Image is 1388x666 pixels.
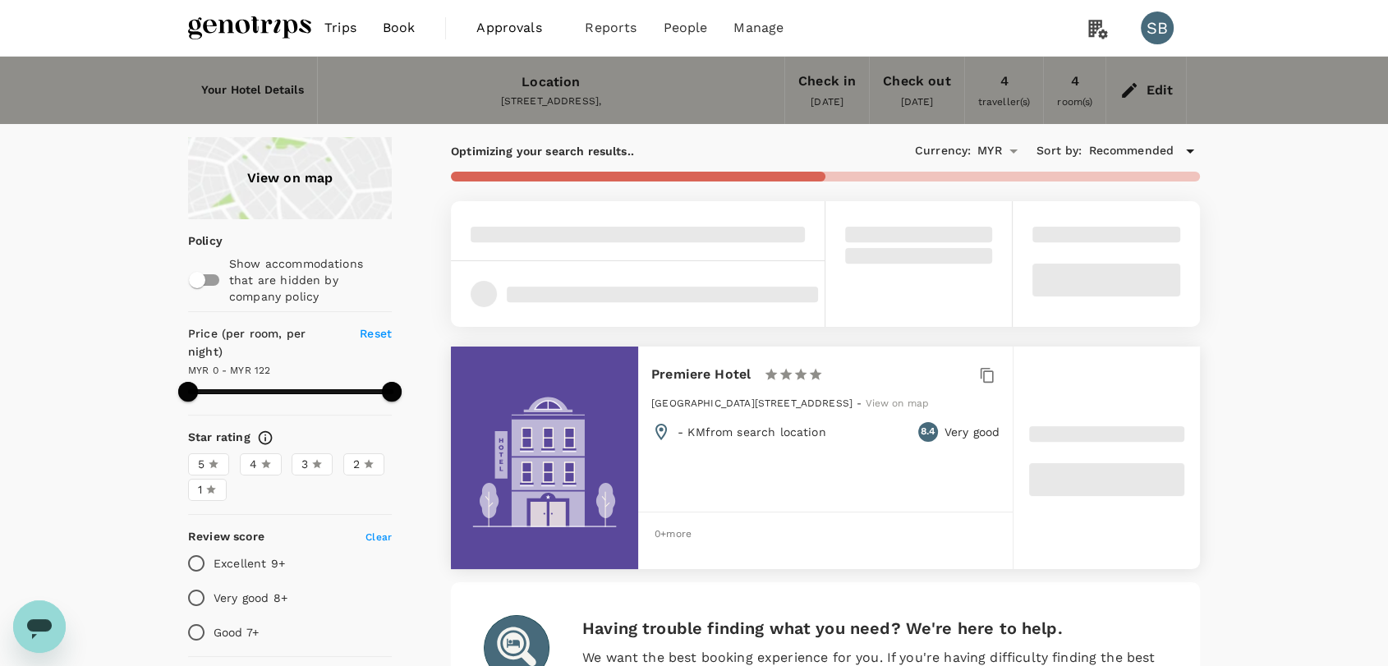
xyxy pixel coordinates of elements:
span: 4 [250,456,257,473]
h6: Your Hotel Details [201,81,304,99]
span: [DATE] [811,96,843,108]
span: - [857,397,865,409]
span: 0 + more [655,529,679,540]
svg: Star ratings are awarded to properties to represent the quality of services, facilities, and amen... [257,429,273,446]
h6: Price (per room, per night) [188,325,341,361]
a: View on map [188,137,392,219]
p: - KM from search location [678,424,826,440]
p: Very good 8+ [214,590,287,606]
div: SB [1141,11,1174,44]
img: Genotrips - ALL [188,10,311,46]
span: Book [383,18,416,38]
span: [DATE] [900,96,933,108]
div: 4 [1071,70,1079,93]
span: Reset [360,327,392,340]
a: View on map [865,396,929,409]
p: Policy [188,232,199,249]
h6: Having trouble finding what you need? We're here to help. [582,615,1167,641]
span: Trips [324,18,356,38]
span: View on map [865,397,929,409]
span: 3 [301,456,308,473]
p: Show accommodations that are hidden by company policy [229,255,390,305]
h6: Star rating [188,429,250,447]
h6: Premiere Hotel [651,363,751,386]
div: Check out [883,70,950,93]
span: Manage [733,18,784,38]
p: Optimizing your search results.. [451,143,634,159]
p: Very good [944,424,1000,440]
h6: Sort by : [1036,142,1082,160]
span: 5 [198,456,205,473]
div: Check in [798,70,856,93]
span: [GEOGRAPHIC_DATA][STREET_ADDRESS] [651,397,853,409]
span: traveller(s) [978,96,1031,108]
span: Clear [365,531,392,543]
button: Open [1002,140,1025,163]
span: 2 [353,456,360,473]
p: Good 7+ [214,624,259,641]
div: 4 [1000,70,1008,93]
span: 8.4 [920,424,935,440]
div: Location [522,71,580,94]
h6: Review score [188,528,264,546]
h6: Currency : [915,142,971,160]
p: Excellent 9+ [214,555,285,572]
iframe: Button to launch messaging window [13,600,66,653]
span: Reports [585,18,637,38]
span: People [663,18,707,38]
span: Approvals [476,18,558,38]
div: [STREET_ADDRESS], [331,94,771,110]
span: MYR 0 - MYR 122 [188,365,270,376]
div: Edit [1146,79,1173,102]
span: 1 [198,481,202,498]
span: room(s) [1057,96,1092,108]
span: Recommended [1088,142,1174,160]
